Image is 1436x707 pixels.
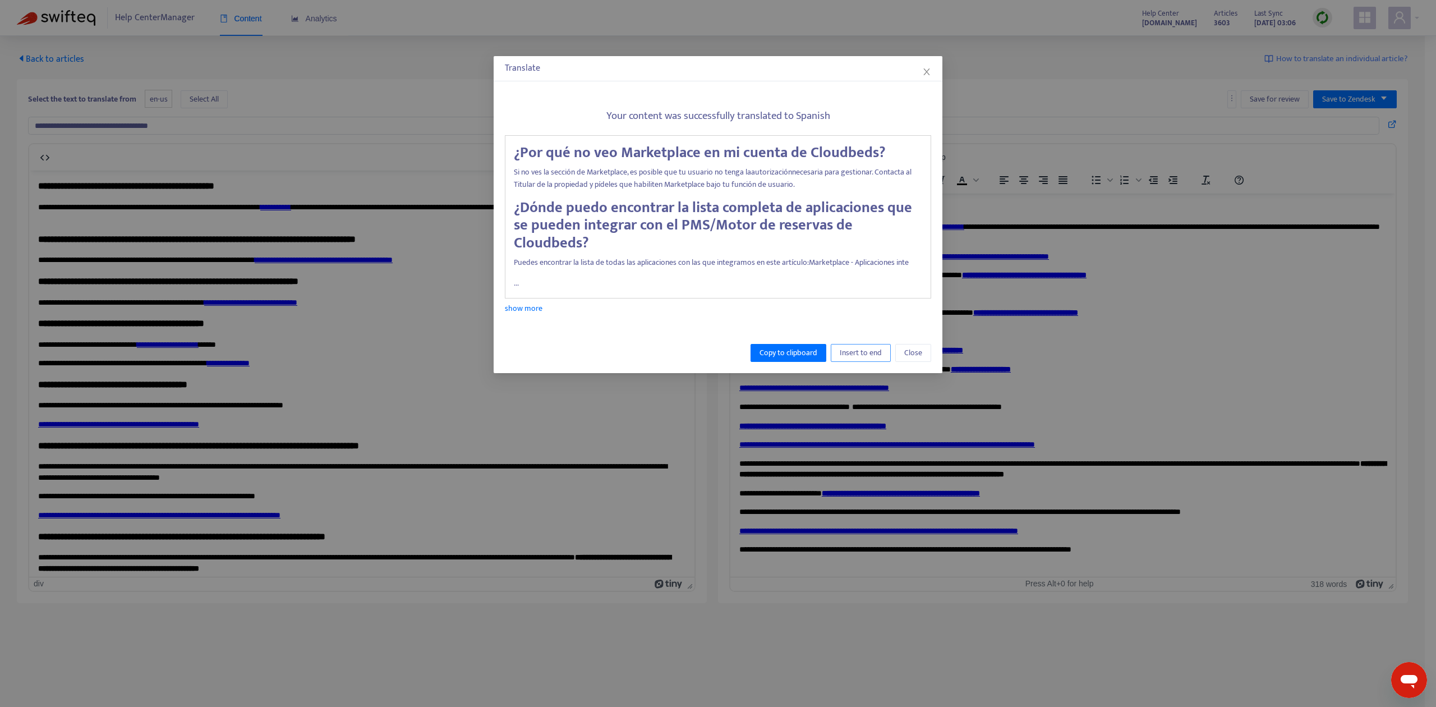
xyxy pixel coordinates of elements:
[751,166,792,178] a: autorización
[831,344,891,362] button: Insert to end
[514,166,922,191] p: Si no ves la sección de Marketplace, es posible que tu usuario no tenga la necesaria para gestion...
[505,302,542,315] a: show more
[9,9,656,483] body: Rich Text Area. Press ALT-0 for help.
[922,67,931,76] span: close
[505,110,931,123] h5: Your content was successfully translated to Spanish
[514,140,886,165] strong: ¿Por qué no veo Marketplace en mi cuenta de Cloudbeds?
[514,195,912,255] strong: ¿Dónde puedo encontrar la lista completa de aplicaciones que se pueden integrar con el PMS/Motor ...
[809,256,909,269] a: Marketplace - Aplicaciones inte
[895,344,931,362] button: Close
[751,344,826,362] button: Copy to clipboard
[505,135,931,299] div: ...
[514,256,922,269] p: Puedes encontrar la lista de todas las aplicaciones con las que integramos en este artículo:
[840,347,882,359] span: Insert to end
[920,66,933,78] button: Close
[9,9,656,362] body: Rich Text Area. Press ALT-0 for help.
[505,62,931,75] div: Translate
[1391,662,1427,698] iframe: Botón para iniciar la ventana de mensajería
[904,347,922,359] span: Close
[760,347,817,359] span: Copy to clipboard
